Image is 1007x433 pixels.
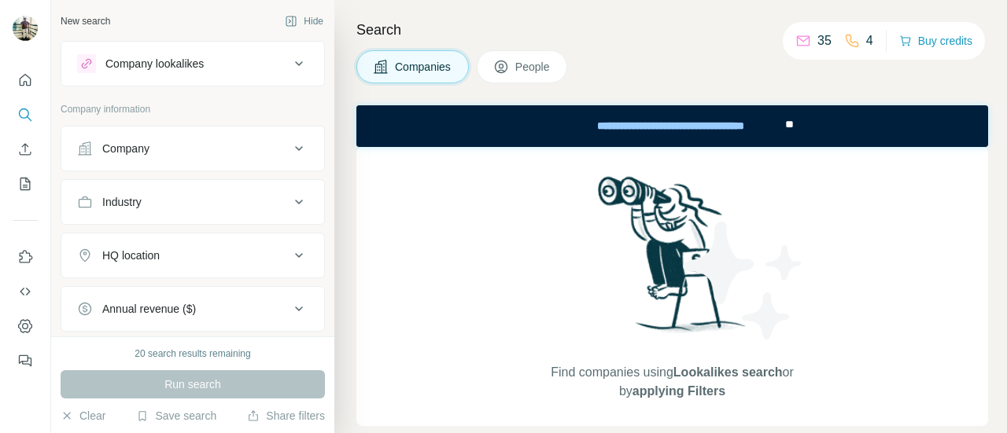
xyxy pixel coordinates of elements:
span: Companies [395,59,452,75]
button: Hide [274,9,334,33]
button: Company [61,130,324,167]
p: Company information [61,102,325,116]
button: Annual revenue ($) [61,290,324,328]
button: Industry [61,183,324,221]
button: Share filters [247,408,325,424]
button: HQ location [61,237,324,274]
button: Quick start [13,66,38,94]
button: Feedback [13,347,38,375]
button: Use Surfe on LinkedIn [13,243,38,271]
div: Company lookalikes [105,56,204,72]
button: Save search [136,408,216,424]
button: Clear [61,408,105,424]
span: People [515,59,551,75]
iframe: Banner [356,105,988,147]
div: Industry [102,194,142,210]
div: Company [102,141,149,156]
button: Dashboard [13,312,38,340]
button: My lists [13,170,38,198]
div: New search [61,14,110,28]
p: 35 [817,31,832,50]
img: Surfe Illustration - Stars [673,210,814,351]
span: Lookalikes search [673,365,783,379]
h4: Search [356,19,988,41]
div: HQ location [102,248,160,263]
span: applying Filters [633,384,725,398]
button: Company lookalikes [61,45,324,83]
p: 4 [866,31,873,50]
button: Buy credits [899,30,972,52]
button: Enrich CSV [13,135,38,163]
div: 20 search results remaining [135,347,250,361]
img: Surfe Illustration - Woman searching with binoculars [591,172,754,347]
div: Annual revenue ($) [102,301,196,317]
img: Avatar [13,16,38,41]
button: Use Surfe API [13,277,38,306]
span: Find companies using or by [546,363,798,401]
button: Search [13,101,38,129]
